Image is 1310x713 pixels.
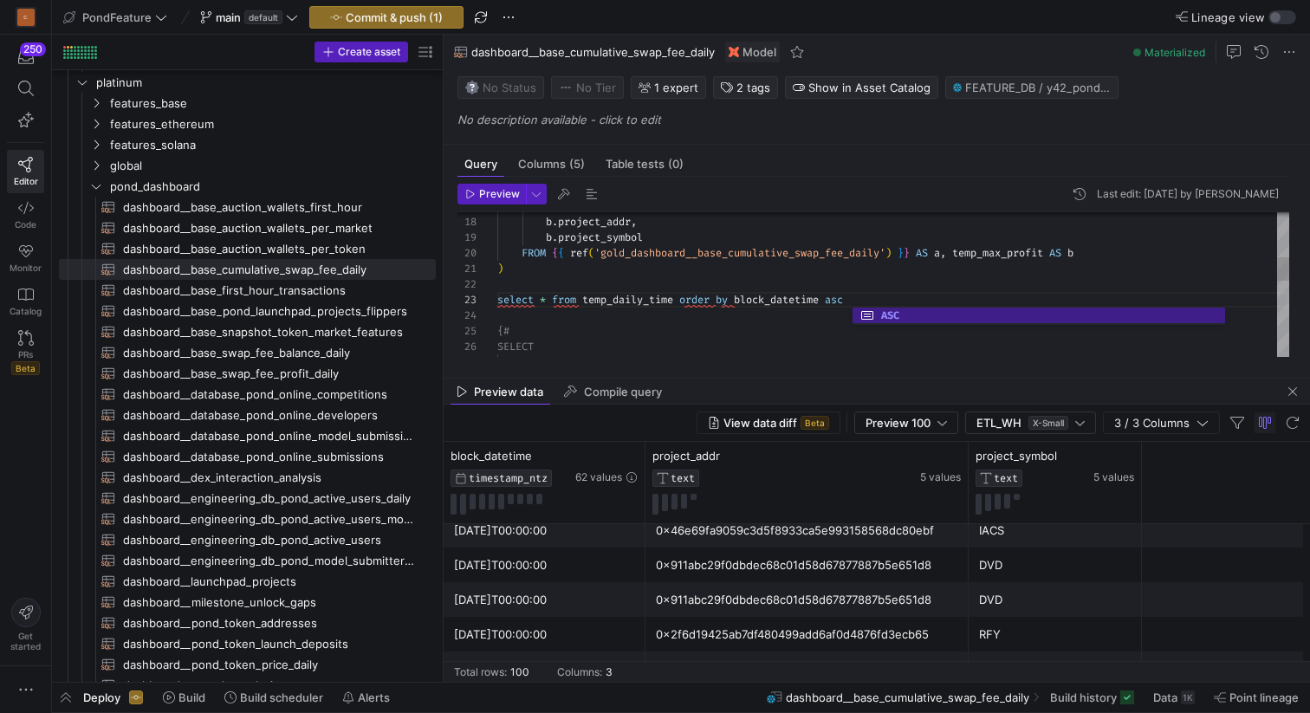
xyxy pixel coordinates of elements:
span: b [546,230,552,244]
span: dashboard__engineering_db_pond_active_users​​​​​​​​​​ [123,530,416,550]
span: main [216,10,241,24]
span: PondFeature [82,10,152,24]
span: 5 values [920,471,961,483]
div: Press SPACE to select this row. [59,113,436,134]
span: dashboard__pond_token_addresses​​​​​​​​​​ [123,613,416,633]
div: 0x2f6d19425ab7df480499add6af0d4876fd3ecb65 [656,618,958,651]
div: Press SPACE to select this row. [59,280,436,301]
span: temp_daily_time [582,293,673,307]
div: Columns: [557,666,602,678]
a: dashboard__base_auction_wallets_per_token​​​​​​​​​​ [59,238,436,259]
span: Preview 100 [866,416,931,430]
span: Lineage view [1191,10,1265,24]
img: No status [465,81,479,94]
span: Data [1153,690,1177,704]
span: dashboard__milestone_unlock_gaps​​​​​​​​​​ [123,593,416,613]
div: 0x46e69fa9059c3d5f8933ca5e993158568dc80ebf [656,514,958,548]
div: Press SPACE to select this row. [59,217,436,238]
span: ETL_WH [976,416,1021,430]
span: dashboard__engineering_db_pond_model_submitter_rate​​​​​​​​​​ [123,551,416,571]
span: temp_max_profit [952,246,1043,260]
span: AS [916,246,928,260]
span: FROM [522,246,546,260]
span: dashboard__base_auction_wallets_per_token​​​​​​​​​​ [123,239,416,259]
span: Create asset [338,46,400,58]
div: 100 [510,666,529,678]
div: Press SPACE to select this row. [59,363,436,384]
div: 24 [457,308,477,323]
div: Press SPACE to select this row. [59,613,436,633]
span: dashboard__database_pond_online_model_submissions​​​​​​​​​​ [123,426,416,446]
div: [DATE]T00:00:00 [454,618,635,651]
div: Press SPACE to select this row. [59,301,436,321]
span: ( [588,246,594,260]
a: dashboard__dex_interaction_analysis​​​​​​​​​​ [59,467,436,488]
span: TIMESTAMP_NTZ [469,472,548,484]
a: Code [7,193,44,237]
div: [DATE]T00:00:00 [454,514,635,548]
div: Press SPACE to select this row. [59,550,436,571]
span: dashboard__dex_interaction_analysis​​​​​​​​​​ [123,468,416,488]
span: Model [743,45,776,59]
div: Total rows: [454,666,507,678]
div: [DATE]T00:00:00 [454,583,635,617]
button: 3 / 3 Columns [1103,412,1220,434]
span: Query [464,159,497,170]
span: FEATURE_DB / y42_pondfeature_main / DASHBOARD__BASE_CUMULATIVE_SWAP_FEE_DAILY [965,81,1111,94]
a: dashboard__pond_token_addresses​​​​​​​​​​ [59,613,436,633]
span: } [904,246,910,260]
span: Monitor [10,263,42,273]
a: dashboard__milestone_unlock_gaps​​​​​​​​​​ [59,592,436,613]
div: Press SPACE to select this row. [59,571,436,592]
span: dashboard__database_pond_online_developers​​​​​​​​​​ [123,405,416,425]
span: dashboard__presale_analysis​​​​​​​​​​ [123,676,416,696]
div: 3 [606,666,613,678]
a: Monitor [7,237,44,280]
span: { [552,246,558,260]
div: Press SPACE to select this row. [59,342,436,363]
span: features_solana [110,135,433,155]
a: dashboard__base_pond_launchpad_projects_flippers​​​​​​​​​​ [59,301,436,321]
div: Press SPACE to select this row. [59,633,436,654]
span: } [898,246,904,260]
span: Catalog [10,306,42,316]
button: 2 tags [713,76,778,99]
div: 19 [457,230,477,245]
span: dashboard__base_swap_fee_balance_daily​​​​​​​​​​ [123,343,416,363]
span: dashboard__base_cumulative_swap_fee_daily​​​​​​​​​​ [123,260,416,280]
span: global [110,156,433,176]
div: 20 [457,245,477,261]
span: 1 expert [654,81,698,94]
span: Preview [479,188,520,200]
span: X-Small [1028,416,1068,430]
span: dashboard__database_pond_online_submissions​​​​​​​​​​ [123,447,416,467]
div: RFY [979,618,1132,651]
span: dashboard__base_cumulative_swap_fee_daily [471,45,715,59]
span: from [552,293,576,307]
span: a [934,246,940,260]
span: . [552,215,558,229]
span: dashboard__engineering_db_pond_active_users_monthly​​​​​​​​​​ [123,509,416,529]
div: Press SPACE to select this row. [59,592,436,613]
span: features_base [110,94,433,113]
span: Compile query [584,386,662,398]
span: dashboard__database_pond_online_competitions​​​​​​​​​​ [123,385,416,405]
div: Suggest [853,308,1225,325]
span: select [497,293,534,307]
div: 25 [457,323,477,339]
div: Press SPACE to select this row. [59,93,436,113]
span: No Status [465,81,536,94]
p: No description available - click to edit [457,113,1303,126]
div: C [17,9,35,26]
button: PondFeature [59,6,172,29]
span: project_symbol [558,230,643,244]
a: dashboard__launchpad_projects​​​​​​​​​​ [59,571,436,592]
a: dashboard__base_auction_wallets_per_market​​​​​​​​​​ [59,217,436,238]
span: SELECT [497,340,534,353]
span: ASC [879,308,899,322]
span: PRs [18,349,33,360]
span: Beta [801,416,829,430]
a: dashboard__base_swap_fee_balance_daily​​​​​​​​​​ [59,342,436,363]
div: Press SPACE to select this row. [59,509,436,529]
div: [DATE]T00:00:00 [454,548,635,582]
